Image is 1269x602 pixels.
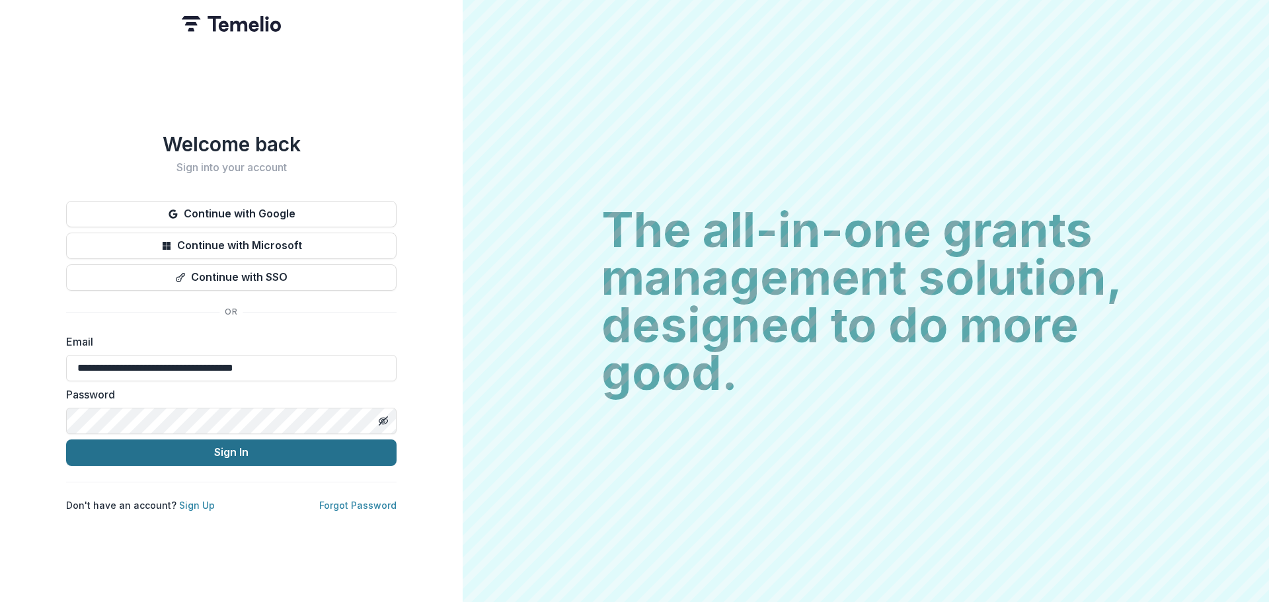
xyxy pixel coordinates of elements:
a: Forgot Password [319,500,397,511]
img: Temelio [182,16,281,32]
button: Sign In [66,439,397,466]
label: Email [66,334,389,350]
button: Toggle password visibility [373,410,394,432]
h1: Welcome back [66,132,397,156]
button: Continue with SSO [66,264,397,291]
label: Password [66,387,389,402]
button: Continue with Microsoft [66,233,397,259]
h2: Sign into your account [66,161,397,174]
a: Sign Up [179,500,215,511]
button: Continue with Google [66,201,397,227]
p: Don't have an account? [66,498,215,512]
